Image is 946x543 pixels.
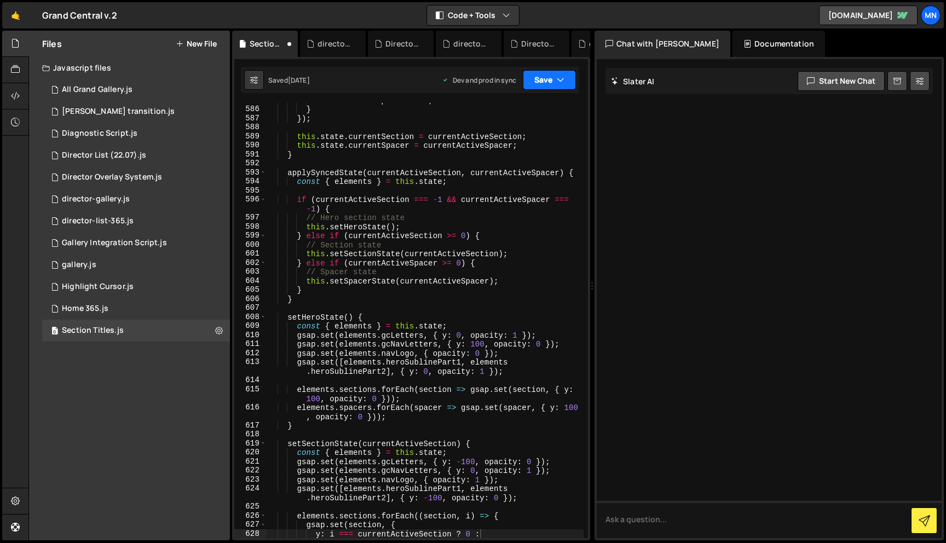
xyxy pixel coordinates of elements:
[234,457,267,466] div: 621
[42,210,230,232] div: 15298/40379.js
[42,166,230,188] div: 15298/42891.js
[234,448,267,457] div: 620
[234,313,267,322] div: 608
[234,114,267,123] div: 587
[51,327,58,336] span: 0
[234,267,267,276] div: 603
[234,385,267,403] div: 615
[234,123,267,132] div: 588
[42,145,230,166] div: 15298/43501.js
[521,38,556,49] div: Director Overlay System.js
[62,194,130,204] div: director-gallery.js
[427,5,519,25] button: Code + Tools
[234,520,267,529] div: 627
[250,38,285,49] div: Section Titles.js
[234,466,267,475] div: 622
[234,258,267,268] div: 602
[234,249,267,258] div: 601
[42,188,230,210] div: 15298/40373.js
[611,76,655,86] h2: Slater AI
[234,357,267,376] div: 613
[234,376,267,385] div: 614
[234,439,267,448] div: 619
[234,403,267,421] div: 616
[234,331,267,340] div: 610
[234,321,267,331] div: 609
[42,101,230,123] div: 15298/41315.js
[442,76,516,85] div: Dev and prod in sync
[42,123,230,145] div: 15298/43601.js
[62,326,124,336] div: Section Titles.js
[234,231,267,240] div: 599
[234,159,267,168] div: 592
[234,339,267,349] div: 611
[234,186,267,195] div: 595
[385,38,420,49] div: Director List (22.07).js
[234,502,267,511] div: 625
[234,168,267,177] div: 593
[318,38,353,49] div: director-list-365.js
[62,85,132,95] div: All Grand Gallery.js
[234,430,267,439] div: 618
[42,276,230,298] div: 15298/43117.js
[234,529,267,539] div: 628
[62,129,137,138] div: Diagnostic Script.js
[234,303,267,313] div: 607
[234,511,267,521] div: 626
[62,216,134,226] div: director-list-365.js
[234,240,267,250] div: 600
[42,9,117,22] div: Grand Central v.2
[62,260,96,270] div: gallery.js
[234,150,267,159] div: 591
[2,2,29,28] a: 🤙
[42,254,230,276] div: 15298/40483.js
[234,132,267,141] div: 589
[268,76,310,85] div: Saved
[62,107,175,117] div: [PERSON_NAME] transition.js
[42,320,230,342] div: 15298/40223.js
[62,172,162,182] div: Director Overlay System.js
[453,38,488,49] div: director-gallery.js
[62,304,108,314] div: Home 365.js
[798,71,885,91] button: Start new chat
[234,285,267,294] div: 605
[62,282,134,292] div: Highlight Cursor.js
[234,349,267,358] div: 612
[234,141,267,150] div: 590
[29,57,230,79] div: Javascript files
[234,105,267,114] div: 586
[42,298,230,320] div: 15298/40183.js
[62,238,167,248] div: Gallery Integration Script.js
[732,31,825,57] div: Documentation
[234,222,267,232] div: 598
[234,177,267,186] div: 594
[234,195,267,213] div: 596
[234,294,267,304] div: 606
[288,76,310,85] div: [DATE]
[176,39,217,48] button: New File
[42,79,230,101] div: 15298/43578.js
[42,232,230,254] div: 15298/43118.js
[589,38,624,49] div: gallery.js
[234,276,267,286] div: 604
[62,151,146,160] div: Director List (22.07).js
[234,484,267,502] div: 624
[234,421,267,430] div: 617
[234,213,267,222] div: 597
[921,5,941,25] a: MN
[234,475,267,484] div: 623
[523,70,576,90] button: Save
[42,38,62,50] h2: Files
[595,31,730,57] div: Chat with [PERSON_NAME]
[819,5,918,25] a: [DOMAIN_NAME]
